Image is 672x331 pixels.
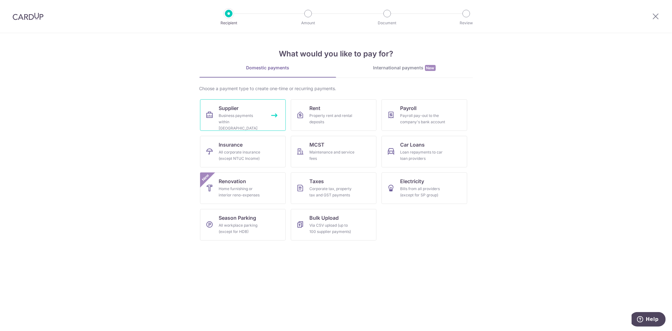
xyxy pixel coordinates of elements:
[310,149,355,162] div: Maintenance and service fees
[291,99,376,131] a: RentProperty rent and rental deposits
[13,13,43,20] img: CardUp
[400,104,417,112] span: Payroll
[400,141,425,148] span: Car Loans
[200,172,286,204] a: RenovationHome furnishing or interior reno-expensesNew
[219,104,239,112] span: Supplier
[400,186,446,198] div: Bills from all providers (except for SP group)
[382,172,467,204] a: ElectricityBills from all providers (except for SP group)
[364,20,411,26] p: Document
[400,149,446,162] div: Loan repayments to car loan providers
[199,85,473,92] div: Choose a payment type to create one-time or recurring payments.
[200,172,210,183] span: New
[632,312,666,328] iframe: Opens a widget where you can find more information
[199,48,473,60] h4: What would you like to pay for?
[310,104,321,112] span: Rent
[219,113,264,131] div: Business payments within [GEOGRAPHIC_DATA]
[310,141,325,148] span: MCST
[310,222,355,235] div: Via CSV upload (up to 100 supplier payments)
[199,65,336,71] div: Domestic payments
[310,214,339,222] span: Bulk Upload
[285,20,331,26] p: Amount
[310,177,324,185] span: Taxes
[382,136,467,167] a: Car LoansLoan repayments to car loan providers
[219,186,264,198] div: Home furnishing or interior reno-expenses
[219,177,246,185] span: Renovation
[400,177,424,185] span: Electricity
[291,209,376,241] a: Bulk UploadVia CSV upload (up to 100 supplier payments)
[205,20,252,26] p: Recipient
[200,209,286,241] a: Season ParkingAll workplace parking (except for HDB)
[400,113,446,125] div: Payroll pay-out to the company's bank account
[219,149,264,162] div: All corporate insurance (except NTUC Income)
[219,141,243,148] span: Insurance
[310,186,355,198] div: Corporate tax, property tax and GST payments
[336,65,473,71] div: International payments
[219,222,264,235] div: All workplace parking (except for HDB)
[291,172,376,204] a: TaxesCorporate tax, property tax and GST payments
[291,136,376,167] a: MCSTMaintenance and service fees
[310,113,355,125] div: Property rent and rental deposits
[200,136,286,167] a: InsuranceAll corporate insurance (except NTUC Income)
[425,65,436,71] span: New
[200,99,286,131] a: SupplierBusiness payments within [GEOGRAPHIC_DATA]
[382,99,467,131] a: PayrollPayroll pay-out to the company's bank account
[219,214,256,222] span: Season Parking
[443,20,490,26] p: Review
